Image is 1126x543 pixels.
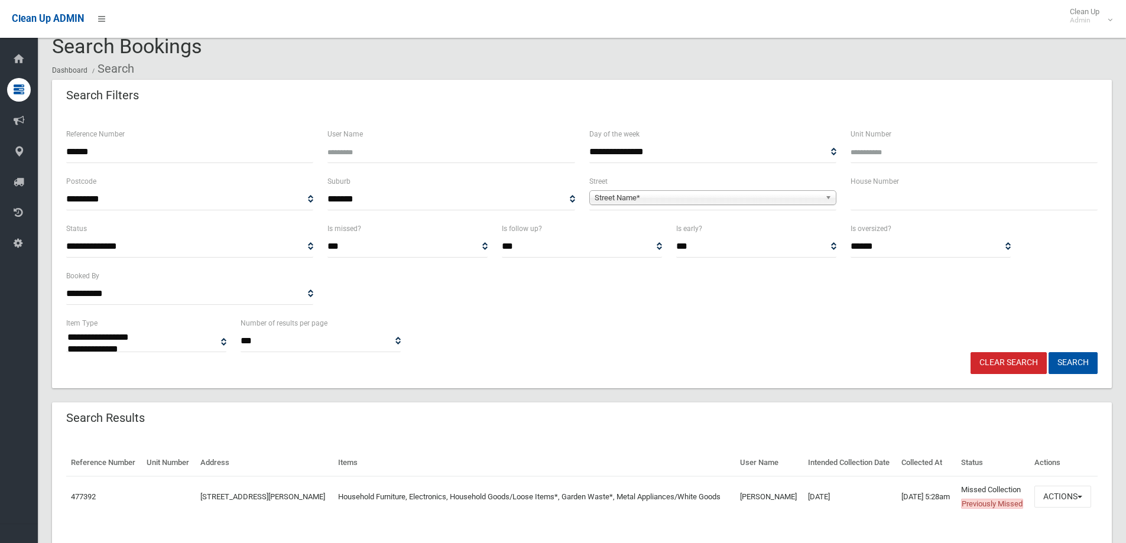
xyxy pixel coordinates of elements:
[66,317,98,330] label: Item Type
[851,175,899,188] label: House Number
[196,450,333,476] th: Address
[333,476,736,517] td: Household Furniture, Electronics, Household Goods/Loose Items*, Garden Waste*, Metal Appliances/W...
[52,66,87,74] a: Dashboard
[52,84,153,107] header: Search Filters
[971,352,1047,374] a: Clear Search
[89,58,134,80] li: Search
[333,450,736,476] th: Items
[66,450,142,476] th: Reference Number
[735,476,803,517] td: [PERSON_NAME]
[589,128,640,141] label: Day of the week
[66,128,125,141] label: Reference Number
[961,499,1023,509] span: Previously Missed
[66,222,87,235] label: Status
[52,407,159,430] header: Search Results
[595,191,820,205] span: Street Name*
[327,175,351,188] label: Suburb
[589,175,608,188] label: Street
[851,222,891,235] label: Is oversized?
[12,13,84,24] span: Clean Up ADMIN
[66,269,99,282] label: Booked By
[66,175,96,188] label: Postcode
[327,128,363,141] label: User Name
[735,450,803,476] th: User Name
[803,476,897,517] td: [DATE]
[200,492,325,501] a: [STREET_ADDRESS][PERSON_NAME]
[1064,7,1111,25] span: Clean Up
[327,222,361,235] label: Is missed?
[676,222,702,235] label: Is early?
[1030,450,1098,476] th: Actions
[241,317,327,330] label: Number of results per page
[803,450,897,476] th: Intended Collection Date
[1034,486,1091,508] button: Actions
[956,450,1030,476] th: Status
[71,492,96,501] a: 477392
[897,450,956,476] th: Collected At
[142,450,195,476] th: Unit Number
[956,476,1030,517] td: Missed Collection
[851,128,891,141] label: Unit Number
[502,222,542,235] label: Is follow up?
[1070,16,1099,25] small: Admin
[52,34,202,58] span: Search Bookings
[897,476,956,517] td: [DATE] 5:28am
[1049,352,1098,374] button: Search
